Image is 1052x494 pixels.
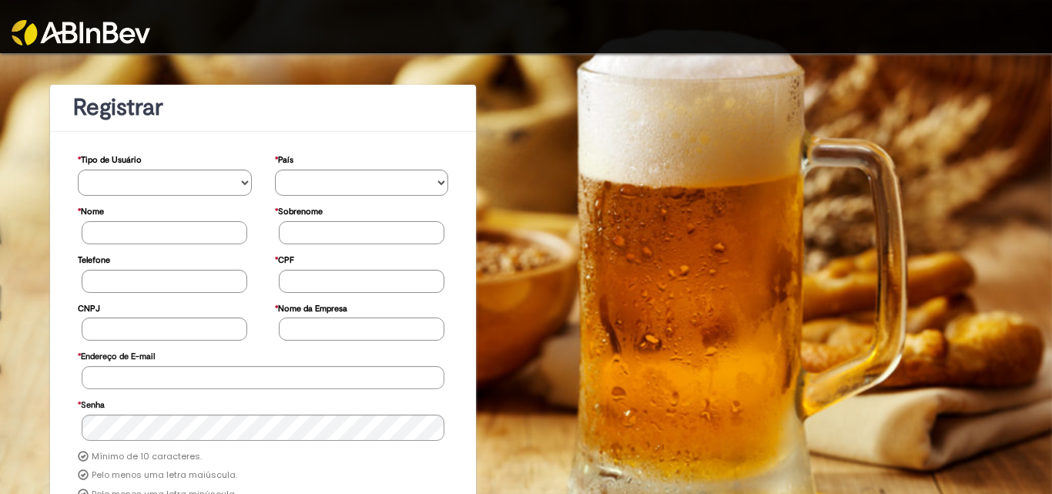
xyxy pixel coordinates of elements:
[78,296,100,318] label: CNPJ
[78,344,155,366] label: Endereço de E-mail
[92,469,237,482] label: Pelo menos uma letra maiúscula.
[73,95,453,120] h1: Registrar
[275,247,294,270] label: CPF
[92,451,202,463] label: Mínimo de 10 caracteres.
[78,199,104,221] label: Nome
[275,147,293,170] label: País
[275,199,323,221] label: Sobrenome
[78,247,110,270] label: Telefone
[275,296,347,318] label: Nome da Empresa
[12,20,150,45] img: ABInbev-white.png
[78,147,142,170] label: Tipo de Usuário
[78,392,105,415] label: Senha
